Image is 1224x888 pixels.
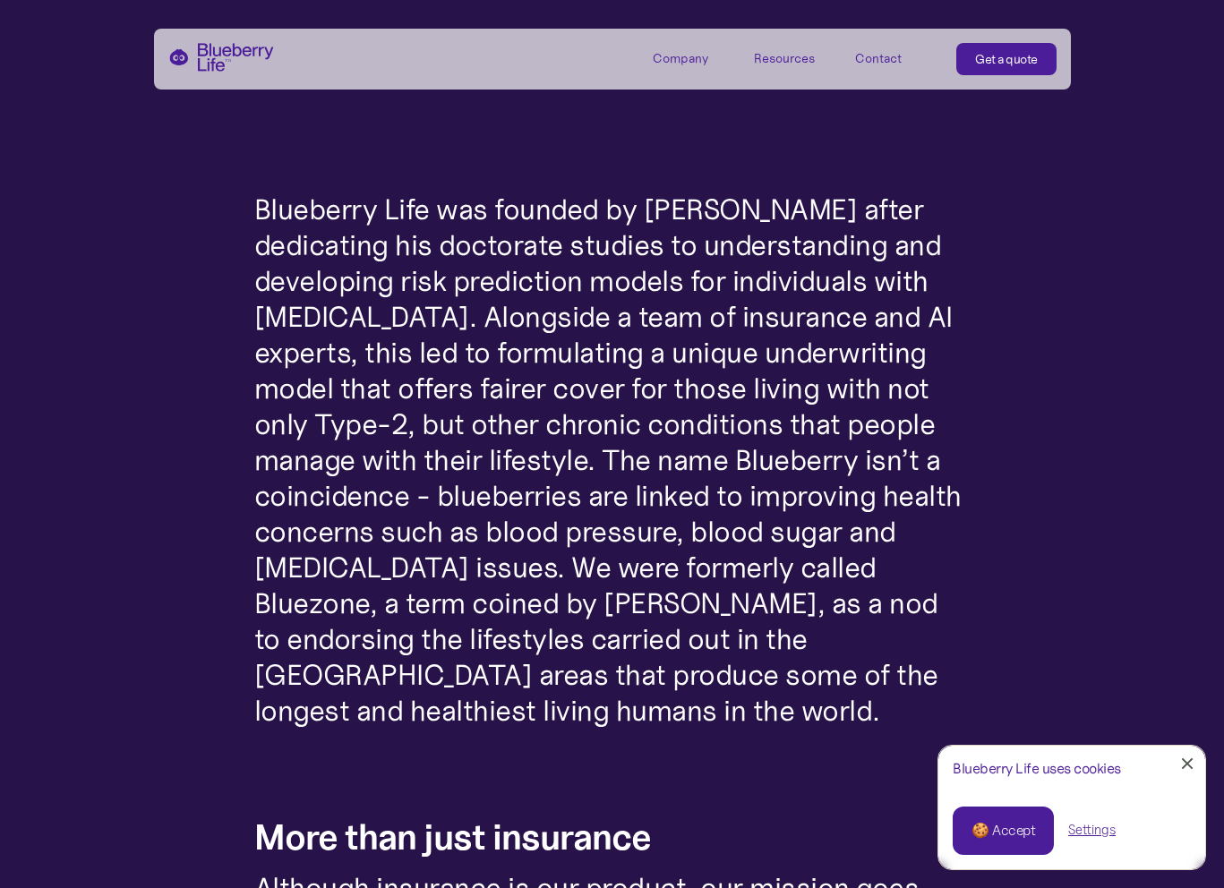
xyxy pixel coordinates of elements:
a: Contact [855,43,936,73]
a: Close Cookie Popup [1169,746,1205,781]
div: Company [653,51,708,66]
a: Settings [1068,821,1116,840]
div: Close Cookie Popup [1187,764,1188,764]
div: Blueberry Life uses cookies [953,760,1191,777]
a: Get a quote [956,43,1057,75]
p: Blueberry Life was founded by [PERSON_NAME] after dedicating his doctorate studies to understandi... [254,192,971,729]
a: 🍪 Accept [953,807,1054,855]
div: Company [653,43,733,73]
div: Resources [754,51,815,66]
div: Get a quote [975,50,1038,68]
h2: More than just insurance [254,818,651,856]
div: 🍪 Accept [971,821,1035,841]
div: Resources [754,43,835,73]
div: Contact [855,51,902,66]
a: home [168,43,274,72]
